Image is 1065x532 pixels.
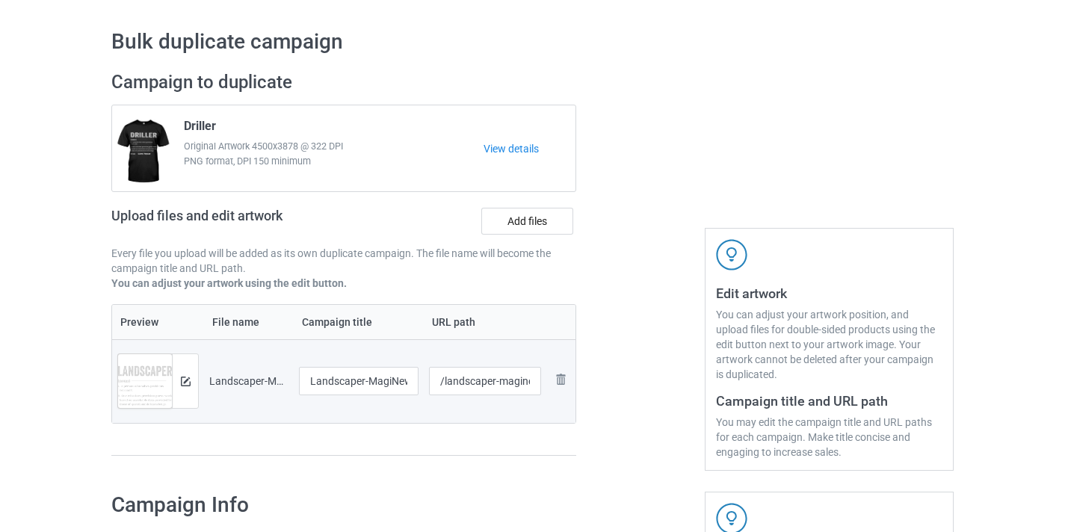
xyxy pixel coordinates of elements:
[118,354,172,418] img: original.png
[481,208,573,235] label: Add files
[184,154,484,169] span: PNG format, DPI 150 minimum
[181,377,191,386] img: svg+xml;base64,PD94bWwgdmVyc2lvbj0iMS4wIiBlbmNvZGluZz0iVVRGLTgiPz4KPHN2ZyB3aWR0aD0iMTRweCIgaGVpZ2...
[716,392,942,409] h3: Campaign title and URL path
[111,71,576,94] h2: Campaign to duplicate
[111,28,954,55] h1: Bulk duplicate campaign
[184,139,484,154] span: Original Artwork 4500x3878 @ 322 DPI
[204,305,294,339] th: File name
[552,371,569,389] img: svg+xml;base64,PD94bWwgdmVyc2lvbj0iMS4wIiBlbmNvZGluZz0iVVRGLTgiPz4KPHN2ZyB3aWR0aD0iMjhweCIgaGVpZ2...
[111,277,347,289] b: You can adjust your artwork using the edit button.
[209,374,288,389] div: Landscaper-MagiNew.png
[111,492,555,519] h1: Campaign Info
[716,285,942,302] h3: Edit artwork
[716,307,942,382] div: You can adjust your artwork position, and upload files for double-sided products using the edit b...
[424,305,547,339] th: URL path
[111,246,576,276] p: Every file you upload will be added as its own duplicate campaign. The file name will become the ...
[112,305,204,339] th: Preview
[294,305,424,339] th: Campaign title
[716,239,747,270] img: svg+xml;base64,PD94bWwgdmVyc2lvbj0iMS4wIiBlbmNvZGluZz0iVVRGLTgiPz4KPHN2ZyB3aWR0aD0iNDJweCIgaGVpZ2...
[111,208,390,235] h2: Upload files and edit artwork
[484,141,575,156] a: View details
[184,119,216,139] span: Driller
[716,415,942,460] div: You may edit the campaign title and URL paths for each campaign. Make title concise and engaging ...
